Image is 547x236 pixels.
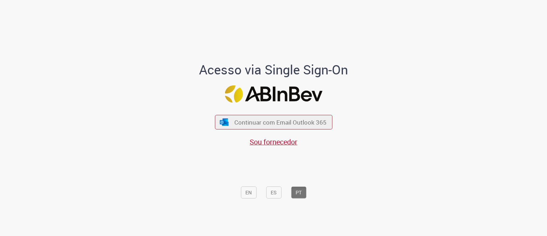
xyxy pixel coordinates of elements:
img: ícone Azure/Microsoft 360 [219,118,229,126]
button: ES [266,187,281,199]
a: Sou fornecedor [250,137,297,147]
button: ícone Azure/Microsoft 360 Continuar com Email Outlook 365 [215,115,332,130]
button: PT [291,187,306,199]
button: EN [241,187,256,199]
img: Logo ABInBev [225,85,322,103]
span: Continuar com Email Outlook 365 [234,118,327,126]
h1: Acesso via Single Sign-On [175,63,373,77]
